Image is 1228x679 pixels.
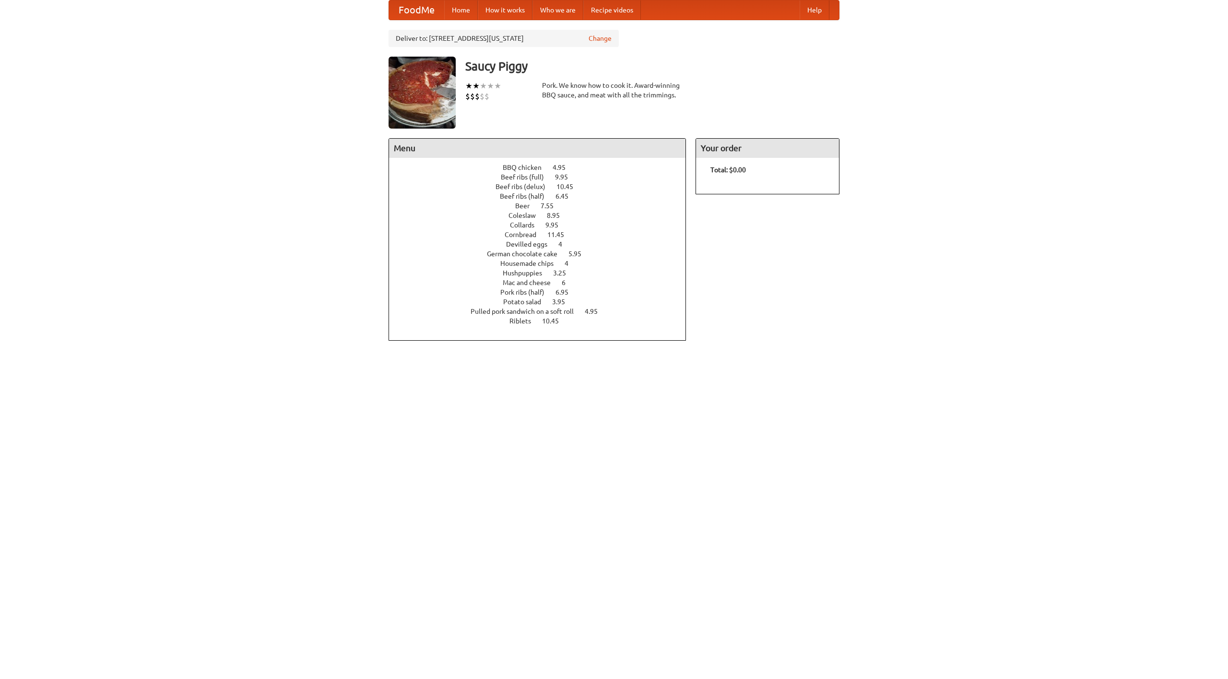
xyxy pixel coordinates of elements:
b: Total: $0.00 [710,166,746,174]
a: FoodMe [389,0,444,20]
a: Help [800,0,829,20]
a: Coleslaw 8.95 [508,212,578,219]
span: Beer [515,202,539,210]
a: Beer 7.55 [515,202,571,210]
a: Recipe videos [583,0,641,20]
span: 5.95 [568,250,591,258]
span: Hushpuppies [503,269,552,277]
span: Beef ribs (full) [501,173,554,181]
div: Pork. We know how to cook it. Award-winning BBQ sauce, and meat with all the trimmings. [542,81,686,100]
span: Pork ribs (half) [500,288,554,296]
a: Hushpuppies 3.25 [503,269,584,277]
img: angular.jpg [389,57,456,129]
span: Pulled pork sandwich on a soft roll [471,308,583,315]
li: ★ [487,81,494,91]
span: BBQ chicken [503,164,551,171]
a: Housemade chips 4 [500,260,586,267]
span: Mac and cheese [503,279,560,286]
a: Who we are [532,0,583,20]
span: 3.95 [552,298,575,306]
li: $ [480,91,484,102]
a: Beef ribs (full) 9.95 [501,173,586,181]
li: $ [465,91,470,102]
span: 9.95 [555,173,578,181]
a: How it works [478,0,532,20]
span: 8.95 [547,212,569,219]
a: Change [589,34,612,43]
span: 11.45 [547,231,574,238]
li: ★ [494,81,501,91]
span: Cornbread [505,231,546,238]
span: German chocolate cake [487,250,567,258]
span: 6.95 [555,288,578,296]
span: Housemade chips [500,260,563,267]
li: $ [475,91,480,102]
span: Beef ribs (delux) [496,183,555,191]
a: Devilled eggs 4 [506,240,580,248]
a: Beef ribs (delux) 10.45 [496,183,591,191]
a: Collards 9.95 [510,221,576,229]
h3: Saucy Piggy [465,57,839,76]
li: ★ [472,81,480,91]
a: Pork ribs (half) 6.95 [500,288,586,296]
h4: Menu [389,139,685,158]
span: Collards [510,221,544,229]
li: $ [484,91,489,102]
a: German chocolate cake 5.95 [487,250,599,258]
a: Cornbread 11.45 [505,231,582,238]
span: 4 [565,260,578,267]
span: Riblets [509,317,541,325]
span: 9.95 [545,221,568,229]
li: $ [470,91,475,102]
span: 7.55 [541,202,563,210]
span: 4 [558,240,572,248]
span: Beef ribs (half) [500,192,554,200]
a: BBQ chicken 4.95 [503,164,583,171]
span: 4.95 [553,164,575,171]
a: Riblets 10.45 [509,317,577,325]
a: Beef ribs (half) 6.45 [500,192,586,200]
span: 6.45 [555,192,578,200]
span: 10.45 [542,317,568,325]
h4: Your order [696,139,839,158]
a: Mac and cheese 6 [503,279,583,286]
a: Pulled pork sandwich on a soft roll 4.95 [471,308,615,315]
span: 3.25 [553,269,576,277]
span: Devilled eggs [506,240,557,248]
li: ★ [480,81,487,91]
span: Coleslaw [508,212,545,219]
a: Potato salad 3.95 [503,298,583,306]
div: Deliver to: [STREET_ADDRESS][US_STATE] [389,30,619,47]
span: 4.95 [585,308,607,315]
span: 6 [562,279,575,286]
a: Home [444,0,478,20]
li: ★ [465,81,472,91]
span: 10.45 [556,183,583,191]
span: Potato salad [503,298,551,306]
